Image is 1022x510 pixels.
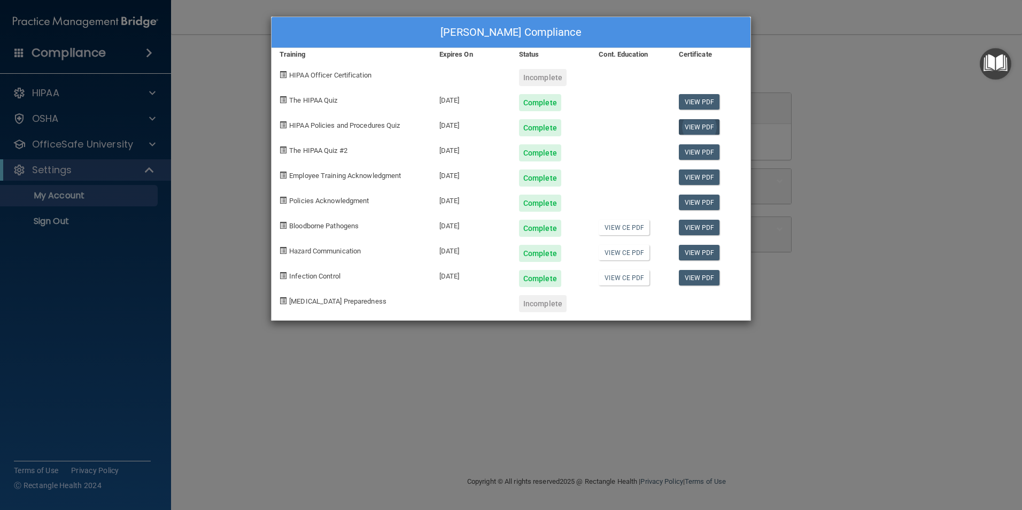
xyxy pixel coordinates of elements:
[272,17,750,48] div: [PERSON_NAME] Compliance
[519,195,561,212] div: Complete
[679,169,720,185] a: View PDF
[679,220,720,235] a: View PDF
[519,119,561,136] div: Complete
[431,136,511,161] div: [DATE]
[599,220,649,235] a: View CE PDF
[519,169,561,187] div: Complete
[289,96,337,104] span: The HIPAA Quiz
[289,146,347,154] span: The HIPAA Quiz #2
[289,297,386,305] span: [MEDICAL_DATA] Preparedness
[591,48,670,61] div: Cont. Education
[431,86,511,111] div: [DATE]
[679,195,720,210] a: View PDF
[431,187,511,212] div: [DATE]
[599,270,649,285] a: View CE PDF
[679,270,720,285] a: View PDF
[671,48,750,61] div: Certificate
[519,245,561,262] div: Complete
[289,71,371,79] span: HIPAA Officer Certification
[599,245,649,260] a: View CE PDF
[289,247,361,255] span: Hazard Communication
[289,197,369,205] span: Policies Acknowledgment
[289,272,340,280] span: Infection Control
[519,69,567,86] div: Incomplete
[431,237,511,262] div: [DATE]
[431,262,511,287] div: [DATE]
[289,172,401,180] span: Employee Training Acknowledgment
[519,270,561,287] div: Complete
[431,48,511,61] div: Expires On
[679,94,720,110] a: View PDF
[289,121,400,129] span: HIPAA Policies and Procedures Quiz
[431,161,511,187] div: [DATE]
[519,94,561,111] div: Complete
[272,48,431,61] div: Training
[431,212,511,237] div: [DATE]
[431,111,511,136] div: [DATE]
[519,220,561,237] div: Complete
[679,144,720,160] a: View PDF
[837,434,1009,477] iframe: Drift Widget Chat Controller
[679,119,720,135] a: View PDF
[679,245,720,260] a: View PDF
[289,222,359,230] span: Bloodborne Pathogens
[519,295,567,312] div: Incomplete
[519,144,561,161] div: Complete
[980,48,1011,80] button: Open Resource Center
[511,48,591,61] div: Status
